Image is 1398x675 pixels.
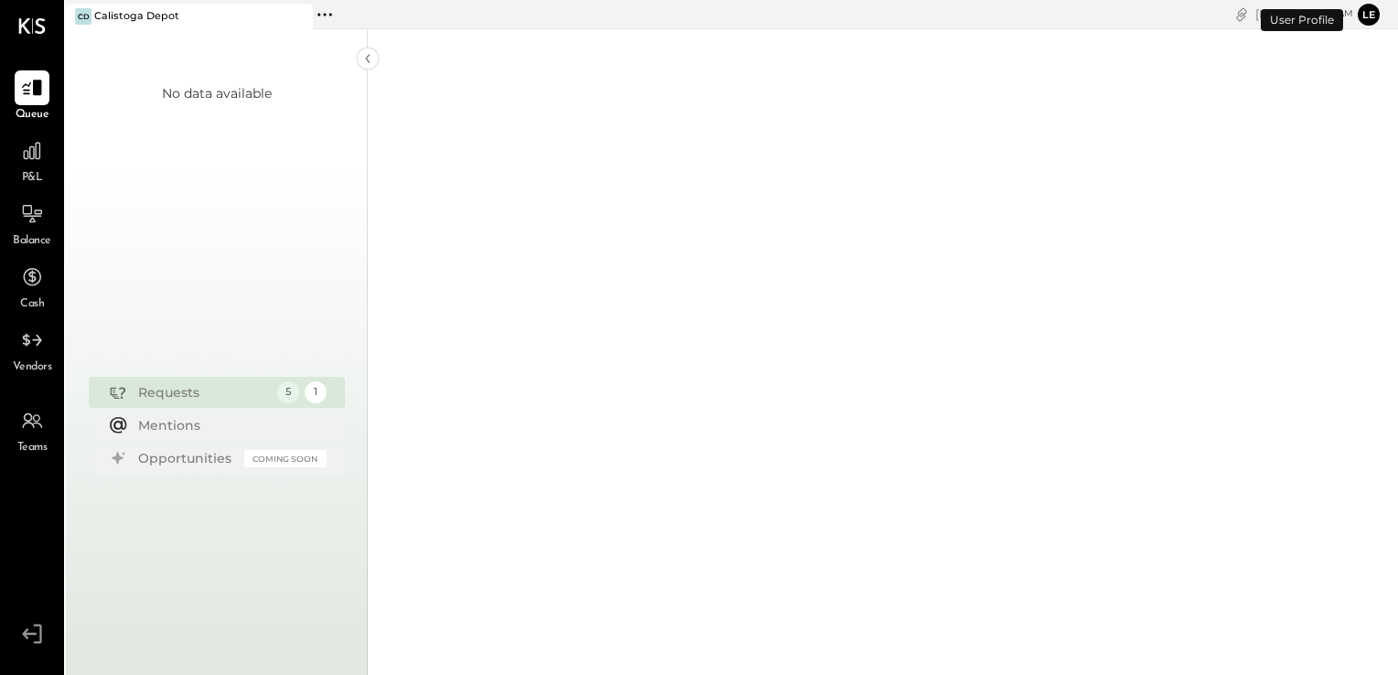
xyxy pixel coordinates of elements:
a: P&L [1,134,63,187]
span: Balance [13,233,51,250]
a: Queue [1,70,63,123]
div: [DATE] [1255,5,1353,23]
div: copy link [1232,5,1251,24]
div: 1 [305,381,327,403]
span: Queue [16,107,49,123]
div: No data available [162,84,272,102]
div: Calistoga Depot [94,9,179,24]
div: Requests [138,383,268,402]
span: Teams [17,440,48,456]
div: User Profile [1261,9,1343,31]
div: Coming Soon [244,450,327,467]
a: Teams [1,403,63,456]
span: 10 : 16 [1298,5,1335,23]
span: P&L [22,170,43,187]
span: Cash [20,296,44,313]
div: Mentions [138,416,317,434]
div: CD [75,8,91,25]
a: Cash [1,260,63,313]
a: Vendors [1,323,63,376]
span: am [1338,7,1353,20]
div: 5 [277,381,299,403]
button: le [1358,4,1380,26]
div: Opportunities [138,449,235,467]
a: Balance [1,197,63,250]
span: Vendors [13,359,52,376]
